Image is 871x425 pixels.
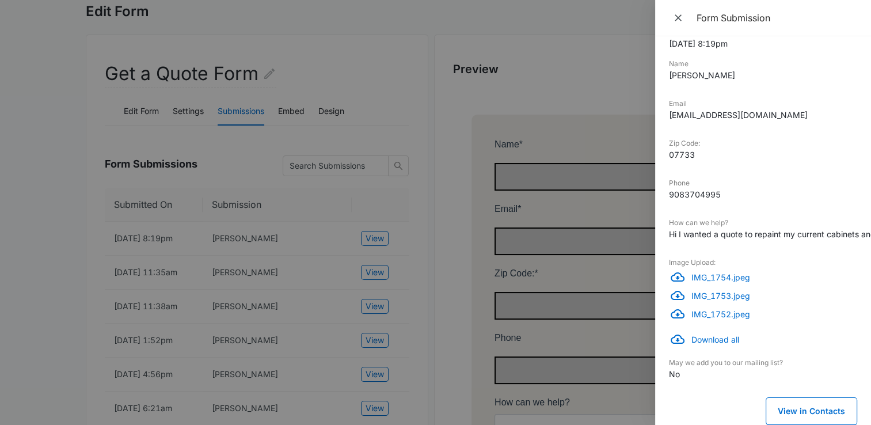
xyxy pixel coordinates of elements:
dt: May we add you to our mailing list? [669,358,857,368]
dd: [EMAIL_ADDRESS][DOMAIN_NAME] [669,109,857,121]
span: Name [23,25,48,35]
dt: Email [669,98,857,109]
dt: Zip Code: [669,138,857,149]
span: Zip Code: [23,154,63,164]
dt: Name [669,59,857,69]
span: Close [672,10,686,26]
a: DownloadIMG_1753.jpeg [669,286,857,305]
p: Download all [691,333,857,346]
div: Form Submission [697,12,857,24]
span: Image Upload: [23,362,83,372]
a: DownloadIMG_1752.jpeg [669,305,857,323]
dd: [PERSON_NAME] [669,69,857,81]
span: How can we help? [23,283,98,293]
dd: Hi I wanted a quote to repaint my current cabinets and also find out about your processThanks [669,228,857,240]
dd: [DATE] 8:19pm [669,37,857,50]
a: DownloadIMG_1754.jpeg [669,268,857,286]
span: Email [23,89,46,99]
dd: 9083704995 [669,188,857,200]
span: Phone [23,218,50,228]
dd: No [669,368,857,380]
button: Download [669,305,691,323]
button: Download [669,268,691,286]
dt: How can we help? [669,218,857,228]
p: IMG_1754.jpeg [691,271,857,283]
button: Download [669,286,691,305]
p: IMG_1753.jpeg [691,290,857,302]
dd: 07733 [669,149,857,161]
button: View in Contacts [766,397,857,425]
dt: Image Upload: [669,257,857,268]
a: DownloadDownload all [669,330,857,348]
p: IMG_1752.jpeg [691,308,857,320]
button: Download [669,330,691,348]
button: Close [669,9,690,26]
dt: Phone [669,178,857,188]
